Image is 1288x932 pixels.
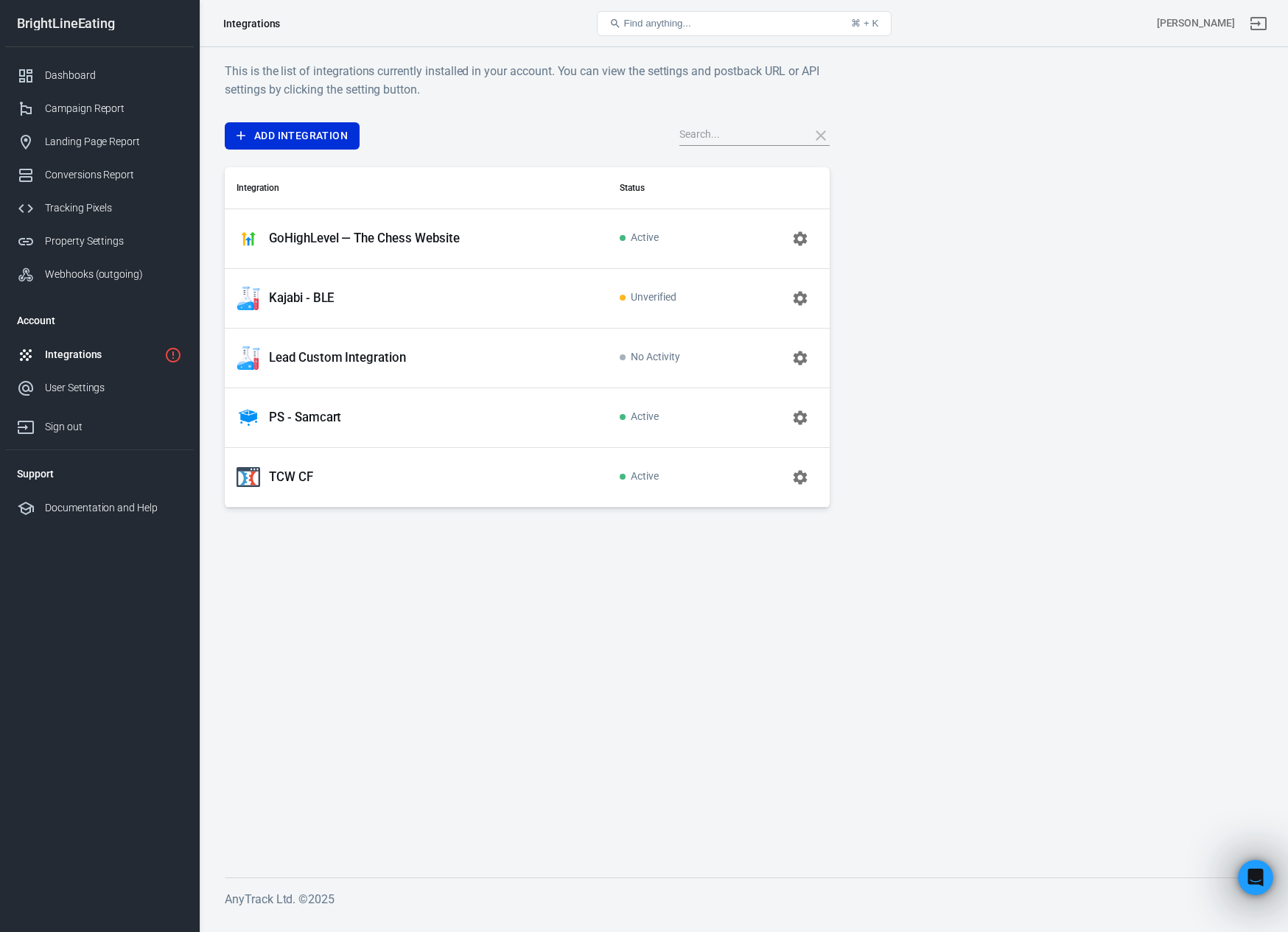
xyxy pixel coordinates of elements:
[45,167,182,183] div: Conversions Report
[5,303,194,338] li: Account
[5,192,194,225] a: Tracking Pixels
[851,18,878,29] div: ⌘ + K
[45,500,182,516] div: Documentation and Help
[269,231,459,246] p: GoHighLevel — The Chess Website
[237,467,260,487] img: TCW CF
[679,126,797,145] input: Search...
[164,346,182,364] svg: 1 networks not verified yet
[5,338,194,371] a: Integrations
[5,158,194,192] a: Conversions Report
[624,18,691,29] span: Find anything...
[5,258,194,291] a: Webhooks (outgoing)
[5,125,194,158] a: Landing Page Report
[620,411,659,424] span: Active
[620,471,659,483] span: Active
[1157,15,1235,31] div: Account id: QblGUbEo
[1241,6,1276,41] a: Sign out
[1238,860,1273,895] iframe: Intercom live chat
[225,122,360,150] a: Add Integration
[620,232,659,245] span: Active
[225,62,830,99] h6: This is the list of integrations currently installed in your account. You can view the settings a...
[45,234,182,249] div: Property Settings
[45,101,182,116] div: Campaign Report
[5,456,194,491] li: Support
[5,225,194,258] a: Property Settings
[5,371,194,404] a: User Settings
[45,380,182,396] div: User Settings
[237,346,260,370] img: Lead Custom Integration
[45,347,158,362] div: Integrations
[237,227,260,250] img: GoHighLevel — The Chess Website
[608,167,738,209] th: Status
[237,287,260,310] img: Kajabi - BLE
[5,404,194,444] a: Sign out
[620,351,680,364] span: No Activity
[225,167,608,209] th: Integration
[269,350,406,365] p: Lead Custom Integration
[225,890,1262,908] h6: AnyTrack Ltd. © 2025
[45,419,182,435] div: Sign out
[45,68,182,83] div: Dashboard
[269,469,313,485] p: TCW CF
[5,59,194,92] a: Dashboard
[620,292,676,304] span: Unverified
[237,406,260,430] img: PS - Samcart
[45,134,182,150] div: Landing Page Report
[45,267,182,282] div: Webhooks (outgoing)
[269,290,334,306] p: Kajabi - BLE
[45,200,182,216] div: Tracking Pixels
[223,16,280,31] div: Integrations
[597,11,892,36] button: Find anything...⌘ + K
[5,92,194,125] a: Campaign Report
[269,410,341,425] p: PS - Samcart
[5,17,194,30] div: BrightLineEating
